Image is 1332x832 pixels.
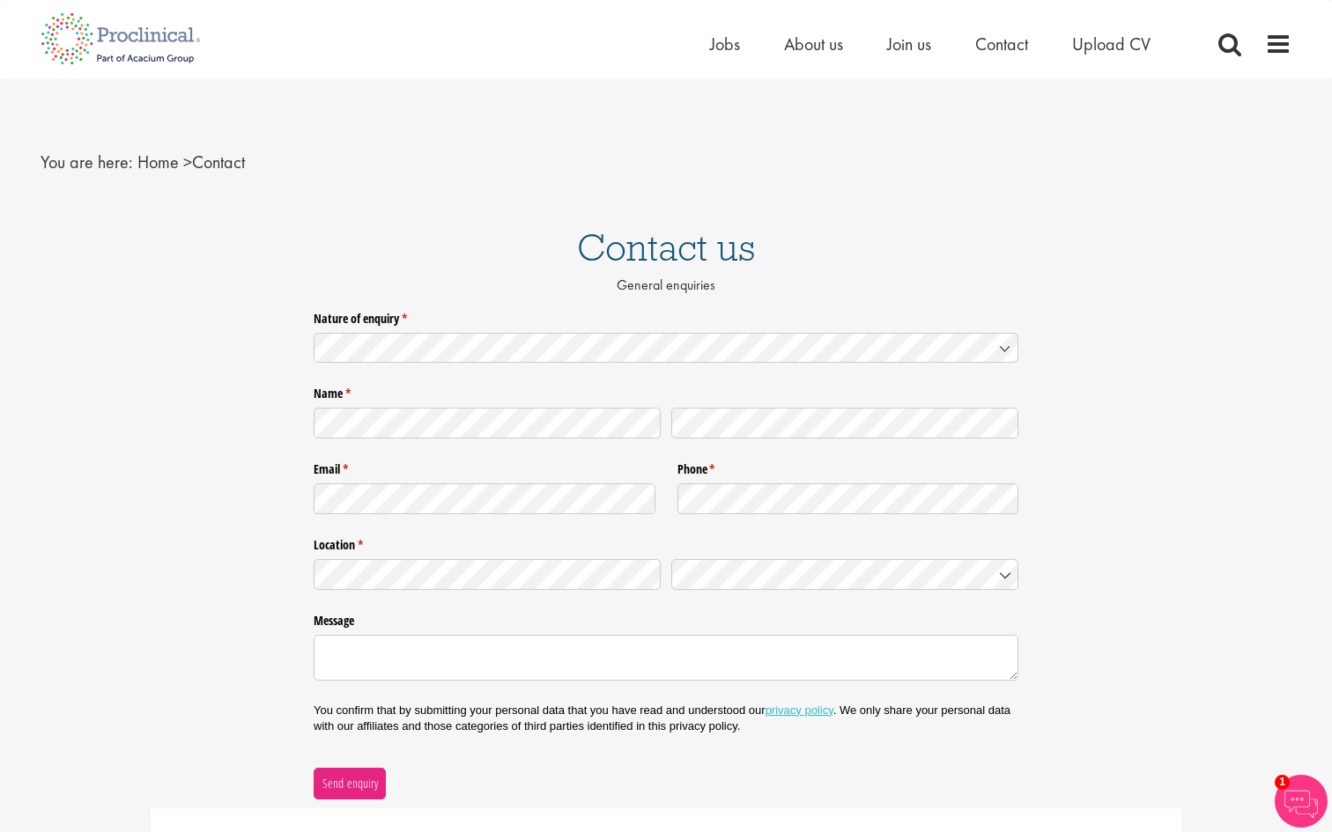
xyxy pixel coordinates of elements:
[314,607,1018,630] label: Message
[766,703,833,717] a: privacy policy
[887,33,931,55] a: Join us
[137,151,179,173] a: breadcrumb link to Home
[314,379,1018,402] legend: Name
[314,531,1018,554] legend: Location
[975,33,1028,55] a: Contact
[1072,33,1151,55] a: Upload CV
[314,559,661,590] input: State / Province / Region
[671,408,1018,438] input: Last
[41,151,133,173] span: You are here:
[710,33,740,55] a: Jobs
[314,768,386,799] button: Send enquiry
[677,455,1019,478] label: Phone
[1275,775,1290,790] span: 1
[1275,775,1328,828] img: Chatbot
[137,151,245,173] span: Contact
[322,774,379,793] span: Send enquiry
[314,304,1018,327] label: Nature of enquiry
[671,559,1018,590] input: Country
[183,151,192,173] span: >
[314,455,655,478] label: Email
[314,703,1018,734] p: You confirm that by submitting your personal data that you have read and understood our . We only...
[784,33,843,55] a: About us
[314,408,661,438] input: First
